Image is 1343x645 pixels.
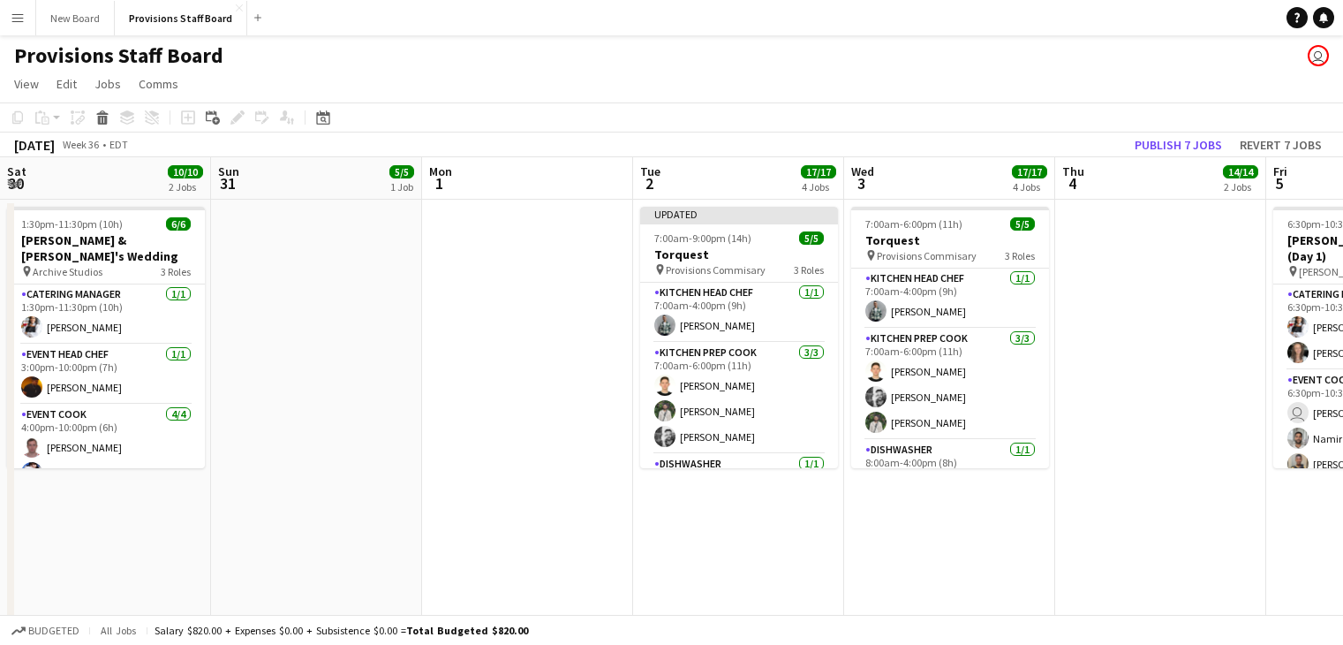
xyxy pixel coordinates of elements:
span: 31 [215,173,239,193]
span: 17/17 [1012,165,1047,178]
span: 5/5 [1010,217,1035,231]
span: 3 Roles [1005,249,1035,262]
span: Sun [218,163,239,179]
span: 17/17 [801,165,836,178]
span: Mon [429,163,452,179]
span: Budgeted [28,625,79,637]
div: 4 Jobs [1013,180,1046,193]
button: Publish 7 jobs [1128,133,1229,156]
span: Comms [139,76,178,92]
app-card-role: Kitchen Head Chef1/17:00am-4:00pm (9h)[PERSON_NAME] [851,269,1049,329]
div: 2 Jobs [1224,180,1257,193]
h3: [PERSON_NAME] & [PERSON_NAME]'s Wedding [7,232,205,264]
span: Jobs [94,76,121,92]
div: 4 Jobs [802,180,835,193]
span: 7:00am-9:00pm (14h) [654,231,751,245]
span: 5/5 [799,231,824,245]
div: [DATE] [14,136,55,154]
a: View [7,72,46,95]
span: View [14,76,39,92]
span: 30 [4,173,26,193]
div: Salary $820.00 + Expenses $0.00 + Subsistence $0.00 = [155,624,528,637]
span: Provisions Commisary [877,249,977,262]
span: 3 Roles [161,265,191,278]
div: 1 Job [390,180,413,193]
button: Budgeted [9,621,82,641]
app-job-card: 1:30pm-11:30pm (10h)6/6[PERSON_NAME] & [PERSON_NAME]'s Wedding Archive Studios3 RolesCatering Man... [7,207,205,468]
span: 6/6 [166,217,191,231]
button: Provisions Staff Board [115,1,247,35]
span: Thu [1062,163,1084,179]
a: Comms [132,72,185,95]
app-job-card: 7:00am-6:00pm (11h)5/5Torquest Provisions Commisary3 RolesKitchen Head Chef1/17:00am-4:00pm (9h)[... [851,207,1049,468]
span: Archive Studios [33,265,102,278]
span: All jobs [97,624,140,637]
span: Tue [640,163,660,179]
app-job-card: Updated7:00am-9:00pm (14h)5/5Torquest Provisions Commisary3 RolesKitchen Head Chef1/17:00am-4:00p... [640,207,838,468]
span: 10/10 [168,165,203,178]
button: New Board [36,1,115,35]
span: Wed [851,163,874,179]
app-card-role: Dishwasher1/18:00am-4:00pm (8h) [851,440,1049,500]
span: 1 [426,173,452,193]
span: 5/5 [389,165,414,178]
span: 3 [849,173,874,193]
span: 3 Roles [794,263,824,277]
app-card-role: Event Cook4/44:00pm-10:00pm (6h)[PERSON_NAME][PERSON_NAME] [7,405,205,542]
span: 7:00am-6:00pm (11h) [865,217,962,231]
span: Week 36 [58,138,102,151]
div: 2 Jobs [169,180,202,193]
span: 1:30pm-11:30pm (10h) [21,217,123,231]
span: Fri [1273,163,1287,179]
span: 5 [1271,173,1287,193]
span: 14/14 [1223,165,1258,178]
span: Total Budgeted $820.00 [406,624,528,637]
app-card-role: Kitchen Prep Cook3/37:00am-6:00pm (11h)[PERSON_NAME][PERSON_NAME][PERSON_NAME] [851,329,1049,440]
h3: Torquest [640,247,838,262]
a: Edit [49,72,84,95]
h3: Torquest [851,232,1049,248]
h1: Provisions Staff Board [14,42,223,69]
div: EDT [109,138,128,151]
span: Edit [57,76,77,92]
span: Provisions Commisary [666,263,766,277]
span: 4 [1060,173,1084,193]
app-card-role: Kitchen Prep Cook3/37:00am-6:00pm (11h)[PERSON_NAME][PERSON_NAME][PERSON_NAME] [640,343,838,454]
button: Revert 7 jobs [1233,133,1329,156]
app-card-role: Catering Manager1/11:30pm-11:30pm (10h)[PERSON_NAME] [7,285,205,345]
a: Jobs [87,72,128,95]
app-card-role: Dishwasher1/1 [640,454,838,514]
app-card-role: Event Head Chef1/13:00pm-10:00pm (7h)[PERSON_NAME] [7,345,205,405]
span: Sat [7,163,26,179]
span: 2 [638,173,660,193]
app-user-avatar: Dustin Gallagher [1308,45,1329,66]
div: Updated [640,207,838,221]
app-card-role: Kitchen Head Chef1/17:00am-4:00pm (9h)[PERSON_NAME] [640,283,838,343]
